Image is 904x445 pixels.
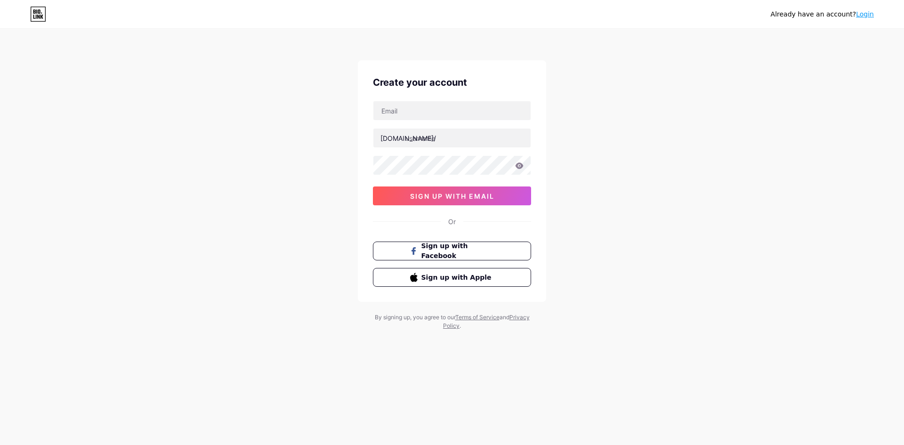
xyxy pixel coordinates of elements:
button: Sign up with Facebook [373,242,531,260]
span: sign up with email [410,192,494,200]
div: Already have an account? [771,9,874,19]
span: Sign up with Apple [421,273,494,283]
div: Create your account [373,75,531,89]
div: Or [448,217,456,227]
span: Sign up with Facebook [421,241,494,261]
input: Email [373,101,531,120]
a: Terms of Service [455,314,500,321]
button: sign up with email [373,186,531,205]
a: Login [856,10,874,18]
input: username [373,129,531,147]
div: By signing up, you agree to our and . [372,313,532,330]
button: Sign up with Apple [373,268,531,287]
div: [DOMAIN_NAME]/ [380,133,436,143]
